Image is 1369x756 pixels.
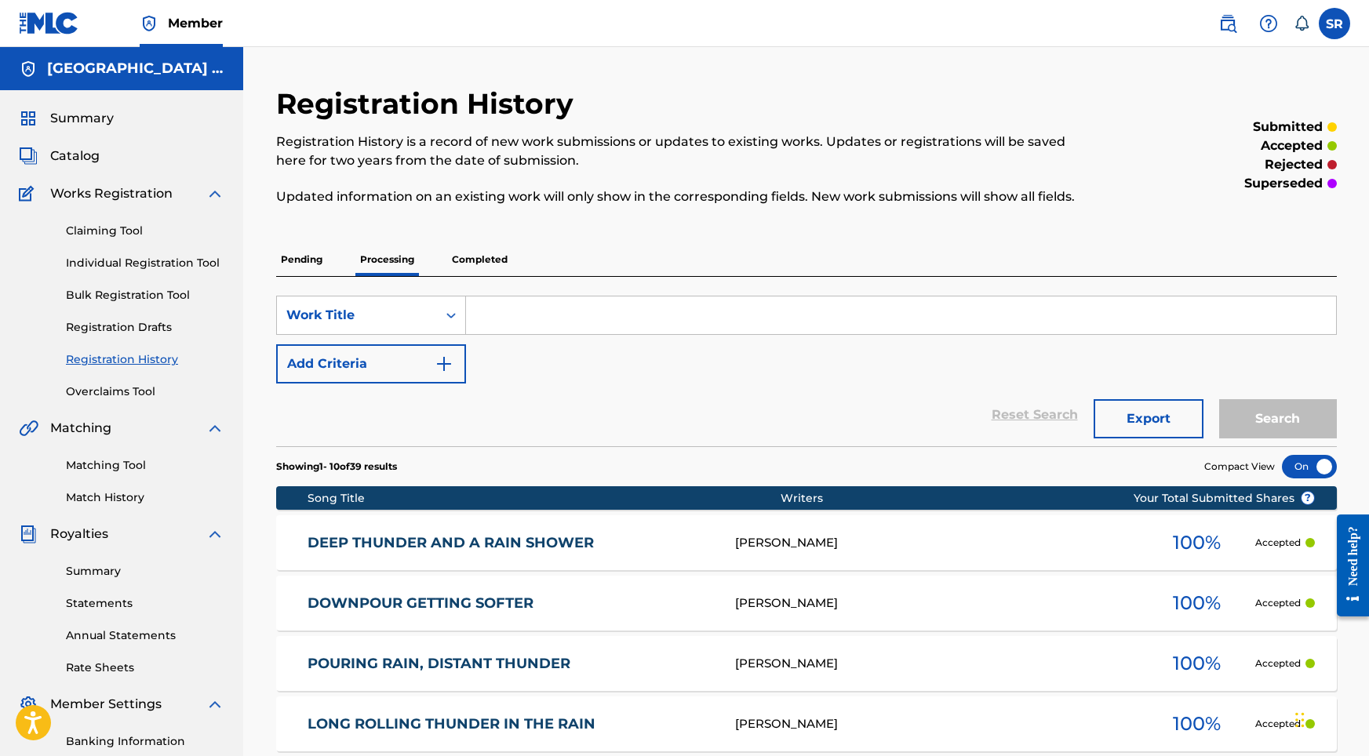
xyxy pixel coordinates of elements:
[1294,16,1309,31] div: Notifications
[19,60,38,78] img: Accounts
[1259,14,1278,33] img: help
[1094,399,1203,438] button: Export
[276,296,1337,446] form: Search Form
[1255,536,1301,550] p: Accepted
[50,419,111,438] span: Matching
[308,594,714,612] a: DOWNPOUR GETTING SOFTER
[1255,717,1301,731] p: Accepted
[1295,696,1305,743] div: Drag
[1173,589,1221,617] span: 100 %
[1302,492,1314,504] span: ?
[50,147,100,165] span: Catalog
[735,655,1138,673] div: [PERSON_NAME]
[66,660,224,676] a: Rate Sheets
[735,534,1138,552] div: [PERSON_NAME]
[308,490,781,507] div: Song Title
[66,733,224,750] a: Banking Information
[308,534,714,552] a: DEEP THUNDER AND A RAIN SHOWER
[276,243,327,276] p: Pending
[19,695,38,714] img: Member Settings
[66,255,224,271] a: Individual Registration Tool
[1291,681,1369,756] iframe: Chat Widget
[1253,118,1323,136] p: submitted
[140,14,158,33] img: Top Rightsholder
[19,109,114,128] a: SummarySummary
[1244,174,1323,193] p: superseded
[47,60,224,78] h5: SYDNEY YE PUBLISHING
[19,109,38,128] img: Summary
[206,695,224,714] img: expand
[355,243,419,276] p: Processing
[1173,649,1221,678] span: 100 %
[276,133,1093,170] p: Registration History is a record of new work submissions or updates to existing works. Updates or...
[1134,490,1315,507] span: Your Total Submitted Shares
[1218,14,1237,33] img: search
[19,147,100,165] a: CatalogCatalog
[50,184,173,203] span: Works Registration
[66,627,224,644] a: Annual Statements
[1265,155,1323,174] p: rejected
[168,14,223,32] span: Member
[1319,8,1350,39] div: User Menu
[276,460,397,474] p: Showing 1 - 10 of 39 results
[66,351,224,368] a: Registration History
[206,184,224,203] img: expand
[66,457,224,474] a: Matching Tool
[66,563,224,580] a: Summary
[308,715,714,733] a: LONG ROLLING THUNDER IN THE RAIN
[50,525,108,543] span: Royalties
[276,86,581,122] h2: Registration History
[1255,596,1301,610] p: Accepted
[66,319,224,336] a: Registration Drafts
[1204,460,1275,474] span: Compact View
[1212,8,1243,39] a: Public Search
[19,147,38,165] img: Catalog
[1261,136,1323,155] p: accepted
[19,12,79,35] img: MLC Logo
[735,594,1138,612] div: [PERSON_NAME]
[19,184,39,203] img: Works Registration
[1255,656,1301,671] p: Accepted
[50,695,162,714] span: Member Settings
[19,525,38,543] img: Royalties
[66,287,224,303] a: Bulk Registration Tool
[1253,8,1284,39] div: Help
[50,109,114,128] span: Summary
[66,489,224,506] a: Match History
[66,595,224,612] a: Statements
[1173,529,1221,557] span: 100 %
[19,419,38,438] img: Matching
[286,306,428,325] div: Work Title
[276,187,1093,206] p: Updated information on an existing work will only show in the corresponding fields. New work subm...
[206,525,224,543] img: expand
[66,223,224,239] a: Claiming Tool
[1173,710,1221,738] span: 100 %
[781,490,1184,507] div: Writers
[206,419,224,438] img: expand
[308,655,714,673] a: POURING RAIN, DISTANT THUNDER
[447,243,512,276] p: Completed
[1325,501,1369,631] iframe: Resource Center
[276,344,466,383] button: Add Criteria
[735,715,1138,733] div: [PERSON_NAME]
[66,383,224,400] a: Overclaims Tool
[435,354,453,373] img: 9d2ae6d4665cec9f34b9.svg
